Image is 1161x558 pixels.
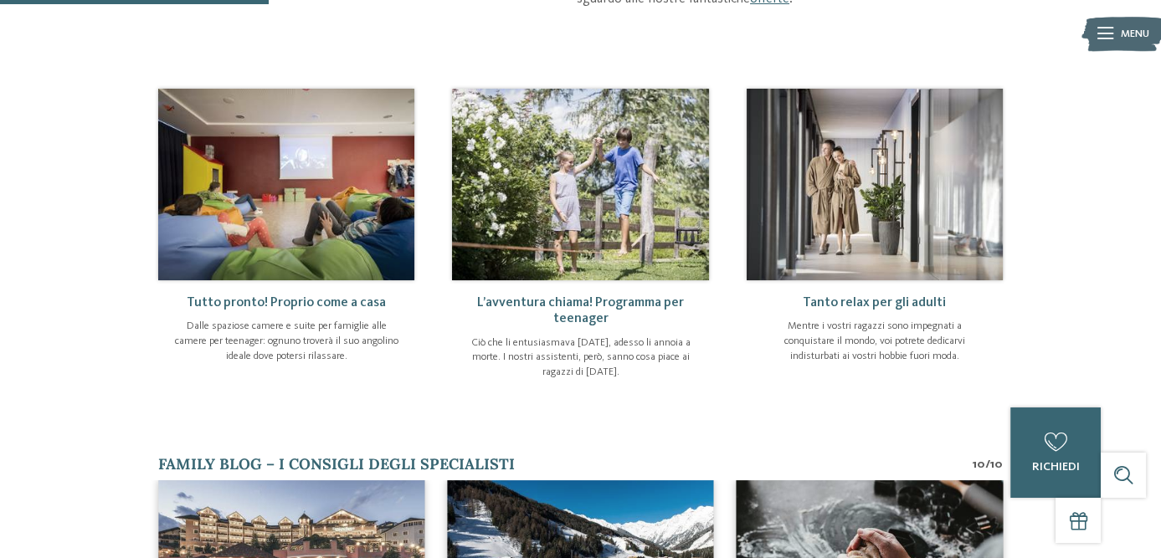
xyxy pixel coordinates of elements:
span: / [985,456,990,473]
p: Dalle spaziose camere e suite per famiglie alle camere per teenager: ognuno troverà il suo angoli... [173,319,399,363]
p: Mentre i vostri ragazzi sono impegnati a conquistare il mondo, voi potrete dedicarvi indisturbati... [762,319,988,363]
span: richiedi [1031,461,1079,473]
span: Tanto relax per gli adulti [803,296,946,310]
span: Tutto pronto! Proprio come a casa [187,296,386,310]
span: Family Blog – i consigli degli specialisti [158,454,515,474]
p: Ciò che li entusiasmava [DATE], adesso li annoia a morte. I nostri assistenti, però, sanno cosa p... [467,335,693,380]
img: Progettate delle vacanze con i vostri figli teenager? [452,89,708,280]
span: 10 [973,456,985,473]
span: 10 [990,456,1003,473]
span: L’avventura chiama! Programma per teenager [477,296,684,325]
a: richiedi [1010,407,1101,498]
img: Progettate delle vacanze con i vostri figli teenager? [747,89,1003,280]
img: Progettate delle vacanze con i vostri figli teenager? [158,89,414,280]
